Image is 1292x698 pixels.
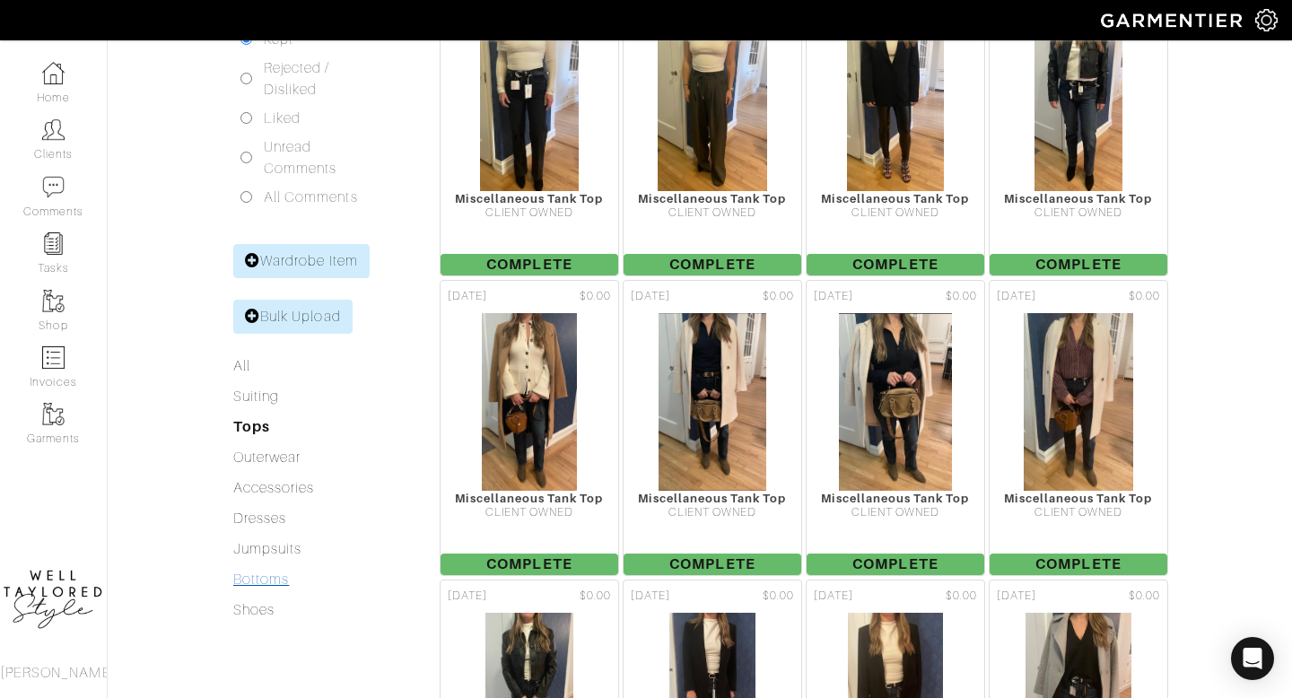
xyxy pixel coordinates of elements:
[441,554,618,575] span: Complete
[1129,288,1160,305] span: $0.00
[987,278,1170,578] a: [DATE] $0.00 Miscellaneous Tank Top CLIENT OWNED Complete
[631,588,670,605] span: [DATE]
[657,13,769,192] img: FxTMe3JGmQqJBFoFcJ4WyDZf
[233,541,301,557] a: Jumpsuits
[990,254,1167,275] span: Complete
[233,418,270,435] a: Tops
[624,206,801,220] div: CLIENT OWNED
[807,554,984,575] span: Complete
[990,554,1167,575] span: Complete
[990,492,1167,505] div: Miscellaneous Tank Top
[763,588,794,605] span: $0.00
[946,588,977,605] span: $0.00
[42,62,65,84] img: dashboard-icon-dbcd8f5a0b271acd01030246c82b418ddd0df26cd7fceb0bd07c9910d44c42f6.png
[624,254,801,275] span: Complete
[990,206,1167,220] div: CLIENT OWNED
[479,13,579,192] img: 98iMAHTq5htLZk9utKVCwzPe
[233,300,353,334] a: Bulk Upload
[233,510,286,527] a: Dresses
[233,388,279,405] a: Suiting
[624,554,801,575] span: Complete
[624,492,801,505] div: Miscellaneous Tank Top
[804,278,987,578] a: [DATE] $0.00 Miscellaneous Tank Top CLIENT OWNED Complete
[1023,312,1134,492] img: pHFFkFQKqFPjpPtJGXNFfQGy
[990,506,1167,519] div: CLIENT OWNED
[448,588,487,605] span: [DATE]
[807,192,984,205] div: Miscellaneous Tank Top
[1034,13,1122,192] img: FJCV2YRbA8NS48zAaW4QUNU7
[441,206,618,220] div: CLIENT OWNED
[631,288,670,305] span: [DATE]
[441,492,618,505] div: Miscellaneous Tank Top
[441,254,618,275] span: Complete
[438,278,621,578] a: [DATE] $0.00 Miscellaneous Tank Top CLIENT OWNED Complete
[441,506,618,519] div: CLIENT OWNED
[1129,588,1160,605] span: $0.00
[264,57,386,100] label: Rejected / Disliked
[233,449,301,466] a: Outerwear
[807,254,984,275] span: Complete
[1231,637,1274,680] div: Open Intercom Messenger
[997,588,1036,605] span: [DATE]
[814,288,853,305] span: [DATE]
[42,118,65,141] img: clients-icon-6bae9207a08558b7cb47a8932f037763ab4055f8c8b6bfacd5dc20c3e0201464.png
[264,108,301,129] label: Liked
[42,290,65,312] img: garments-icon-b7da505a4dc4fd61783c78ac3ca0ef83fa9d6f193b1c9dc38574b1d14d53ca28.png
[624,506,801,519] div: CLIENT OWNED
[233,602,275,618] a: Shoes
[264,187,358,208] label: All Comments
[1092,4,1255,36] img: garmentier-logo-header-white-b43fb05a5012e4ada735d5af1a66efaba907eab6374d6393d1fbf88cb4ef424d.png
[807,492,984,505] div: Miscellaneous Tank Top
[42,346,65,369] img: orders-icon-0abe47150d42831381b5fb84f609e132dff9fe21cb692f30cb5eec754e2cba89.png
[233,480,315,496] a: Accessories
[233,571,289,588] a: Bottoms
[997,288,1036,305] span: [DATE]
[621,278,804,578] a: [DATE] $0.00 Miscellaneous Tank Top CLIENT OWNED Complete
[846,13,945,192] img: tXXP8F3ykg7A2LVxaU3qXrLM
[441,192,618,205] div: Miscellaneous Tank Top
[807,206,984,220] div: CLIENT OWNED
[624,192,801,205] div: Miscellaneous Tank Top
[807,506,984,519] div: CLIENT OWNED
[946,288,977,305] span: $0.00
[1255,9,1278,31] img: gear-icon-white-bd11855cb880d31180b6d7d6211b90ccbf57a29d726f0c71d8c61bd08dd39cc2.png
[481,312,578,492] img: 2JjqMajmSdqY7nH8tBXhmy8d
[580,288,611,305] span: $0.00
[42,176,65,198] img: comment-icon-a0a6a9ef722e966f86d9cbdc48e553b5cf19dbc54f86b18d962a5391bc8f6eb6.png
[990,192,1167,205] div: Miscellaneous Tank Top
[814,588,853,605] span: [DATE]
[233,358,250,374] a: All
[838,312,953,492] img: XMNo1Hod2DVzGmwDz3jJqmKP
[580,588,611,605] span: $0.00
[763,288,794,305] span: $0.00
[658,312,767,492] img: T2UNC9CyFBtGxQMaoGyAzjEi
[264,136,386,179] label: Unread Comments
[448,288,487,305] span: [DATE]
[42,232,65,255] img: reminder-icon-8004d30b9f0a5d33ae49ab947aed9ed385cf756f9e5892f1edd6e32f2345188e.png
[233,244,370,278] a: Wardrobe Item
[42,403,65,425] img: garments-icon-b7da505a4dc4fd61783c78ac3ca0ef83fa9d6f193b1c9dc38574b1d14d53ca28.png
